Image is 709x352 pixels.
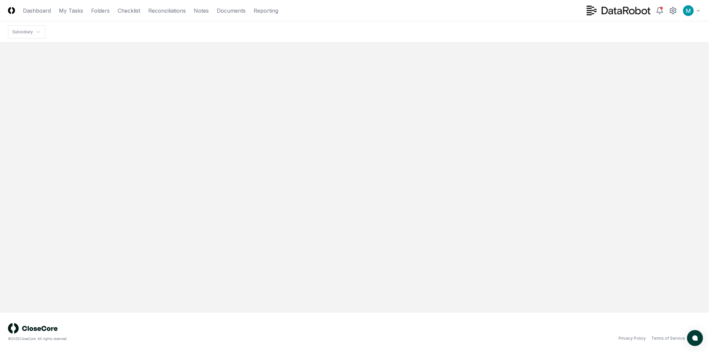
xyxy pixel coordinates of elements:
img: ACg8ocIk6UVBSJ1Mh_wKybhGNOx8YD4zQOa2rDZHjRd5UfivBFfoWA=s96-c [683,5,694,16]
img: logo [8,323,58,334]
a: Checklist [118,7,140,15]
nav: breadcrumb [8,25,45,39]
a: Dashboard [23,7,51,15]
a: Reporting [254,7,278,15]
a: Folders [91,7,110,15]
a: My Tasks [59,7,83,15]
a: Reconciliations [148,7,186,15]
button: atlas-launcher [687,330,703,346]
a: Terms of Service [651,335,685,341]
img: DataRobot logo [587,6,650,15]
a: Notes [194,7,209,15]
div: © 2025 CloseCore. All rights reserved. [8,336,355,341]
img: Logo [8,7,15,14]
div: Subsidiary [12,29,33,35]
a: Privacy Policy [619,335,646,341]
a: Documents [217,7,246,15]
